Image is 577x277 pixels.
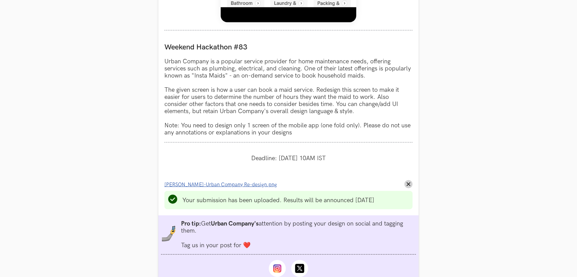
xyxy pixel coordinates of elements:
a: [PERSON_NAME]-Urban Company Re-design.png [164,181,281,188]
li: Your submission has been uploaded. Results will be announced [DATE] [182,197,374,204]
strong: Pro tip: [181,220,201,227]
div: Deadline: [DATE] 10AM IST [164,149,413,168]
label: Weekend Hackathon #83 [164,43,413,52]
p: Urban Company is a popular service provider for home maintenance needs, offering services such as... [164,58,413,136]
img: mobile-in-hand.png [161,226,177,242]
li: Get attention by posting your design on social and tagging them. Tag us in your post for ❤️ [181,220,416,249]
span: [PERSON_NAME]-Urban Company Re-design.png [164,182,277,188]
strong: Urban Company's [211,220,259,227]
